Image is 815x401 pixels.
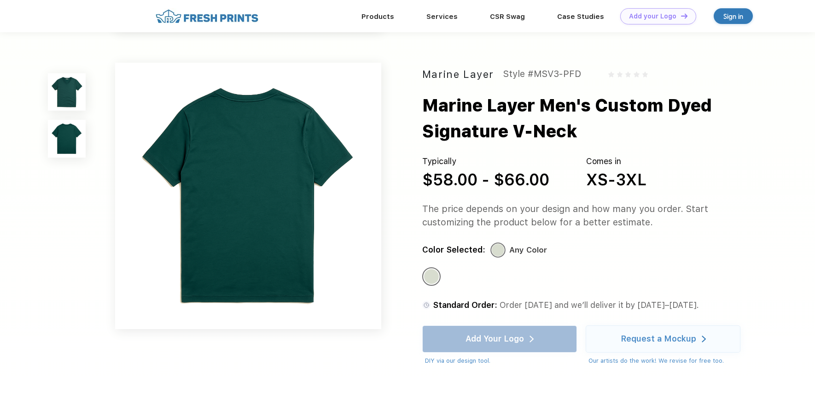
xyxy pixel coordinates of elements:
div: The price depends on your design and how many you order. Start customizing the product below for ... [422,202,757,230]
span: Order [DATE] and we’ll deliver it by [DATE]–[DATE]. [500,300,699,310]
img: func=resize&h=100 [48,120,85,157]
img: gray_star.svg [608,71,614,77]
img: standard order [422,301,431,309]
div: Marine Layer Men's Custom Dyed Signature V-Neck [422,93,789,144]
div: Style #MSV3-PFD [503,66,581,82]
a: Products [361,12,394,21]
img: func=resize&h=100 [48,73,85,111]
img: white arrow [702,336,706,342]
a: Sign in [714,8,753,24]
div: DIY via our design tool. [425,356,577,366]
img: gray_star.svg [625,71,631,77]
span: Standard Order: [433,300,497,310]
div: Comes in [586,155,646,168]
img: gray_star.svg [617,71,623,77]
div: Any Color [509,243,547,257]
div: $58.00 - $66.00 [422,168,549,192]
img: DT [681,13,687,18]
div: Color Selected: [422,243,485,257]
div: Any Color [424,269,439,284]
a: CSR Swag [490,12,525,21]
img: gray_star.svg [634,71,639,77]
div: Add your Logo [629,12,676,20]
img: fo%20logo%202.webp [153,8,261,24]
img: gray_star.svg [642,71,648,77]
img: func=resize&h=640 [115,63,381,329]
div: Typically [422,155,549,168]
a: Services [426,12,458,21]
div: Sign in [723,11,743,22]
div: Our artists do the work! We revise for free too. [588,356,740,366]
div: Request a Mockup [621,334,696,343]
div: XS-3XL [586,168,646,192]
div: Marine Layer [422,66,494,82]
